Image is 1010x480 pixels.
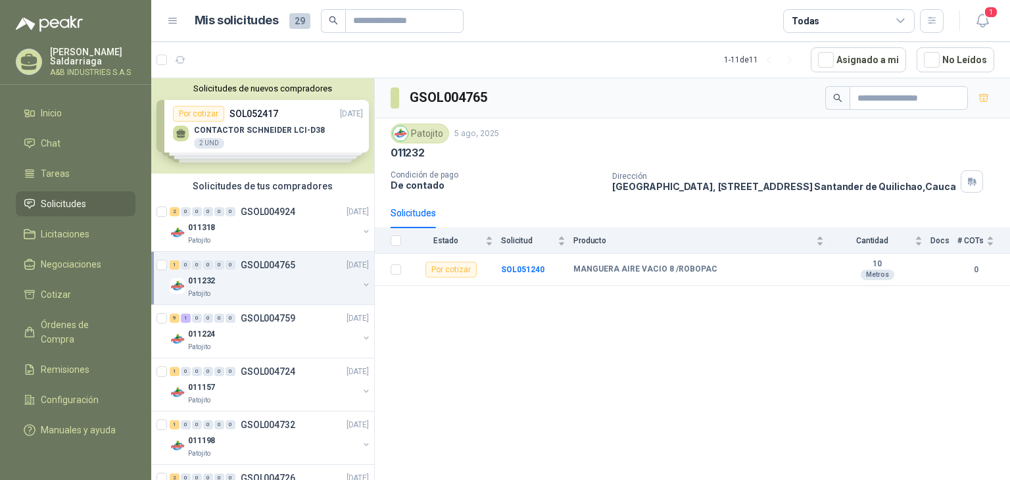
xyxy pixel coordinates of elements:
span: Cotizar [41,287,71,302]
div: 0 [192,420,202,429]
a: Manuales y ayuda [16,418,135,443]
div: 2 [170,207,180,216]
span: Inicio [41,106,62,120]
div: Metros [861,270,894,280]
a: 9 1 0 0 0 0 GSOL004759[DATE] Company Logo011224Patojito [170,310,372,352]
a: 2 0 0 0 0 0 GSOL004924[DATE] Company Logo011318Patojito [170,204,372,246]
a: Inicio [16,101,135,126]
div: 0 [192,207,202,216]
p: De contado [391,180,602,191]
span: Solicitud [501,236,555,245]
div: Solicitudes [391,206,436,220]
span: Estado [409,236,483,245]
div: 0 [192,314,202,323]
span: Negociaciones [41,257,101,272]
span: search [329,16,338,25]
div: 0 [214,207,224,216]
p: 5 ago, 2025 [454,128,499,140]
img: Company Logo [170,331,185,347]
p: Patojito [188,289,210,299]
p: [DATE] [347,419,369,431]
span: 1 [984,6,998,18]
h1: Mis solicitudes [195,11,279,30]
p: Patojito [188,448,210,459]
div: 0 [203,367,213,376]
div: 1 [170,420,180,429]
button: Solicitudes de nuevos compradores [156,84,369,93]
p: 011318 [188,222,215,234]
p: A&B INDUSTRIES S.A.S [50,68,135,76]
span: Configuración [41,393,99,407]
p: Dirección [612,172,955,181]
p: 011198 [188,435,215,447]
b: 0 [957,264,994,276]
a: 1 0 0 0 0 0 GSOL004765[DATE] Company Logo011232Patojito [170,257,372,299]
a: Solicitudes [16,191,135,216]
div: 0 [226,260,235,270]
span: Tareas [41,166,70,181]
div: 0 [181,420,191,429]
span: Solicitudes [41,197,86,211]
p: GSOL004732 [241,420,295,429]
b: MANGUERA AIRE VACIO 8 /ROBOPAC [573,264,717,275]
div: 0 [226,207,235,216]
div: 0 [226,367,235,376]
span: Producto [573,236,813,245]
p: 011232 [188,275,215,287]
div: 0 [226,314,235,323]
a: Cotizar [16,282,135,307]
p: [PERSON_NAME] Saldarriaga [50,47,135,66]
p: 011232 [391,146,425,160]
div: 0 [226,420,235,429]
p: [DATE] [347,312,369,325]
a: 1 0 0 0 0 0 GSOL004732[DATE] Company Logo011198Patojito [170,417,372,459]
h3: GSOL004765 [410,87,489,108]
p: GSOL004924 [241,207,295,216]
img: Company Logo [170,438,185,454]
p: Condición de pago [391,170,602,180]
span: # COTs [957,236,984,245]
button: Asignado a mi [811,47,906,72]
div: 0 [203,420,213,429]
b: 10 [832,259,923,270]
div: 0 [181,207,191,216]
div: 0 [203,207,213,216]
a: Tareas [16,161,135,186]
th: Estado [409,228,501,254]
p: [DATE] [347,366,369,378]
div: 0 [214,260,224,270]
a: Remisiones [16,357,135,382]
button: No Leídos [917,47,994,72]
p: 011224 [188,328,215,341]
div: 9 [170,314,180,323]
th: Docs [930,228,957,254]
div: 0 [192,367,202,376]
p: GSOL004765 [241,260,295,270]
div: 0 [181,367,191,376]
div: Patojito [391,124,449,143]
span: Manuales y ayuda [41,423,116,437]
p: GSOL004724 [241,367,295,376]
div: 1 [181,314,191,323]
b: SOL051240 [501,265,544,274]
span: Órdenes de Compra [41,318,123,347]
div: Todas [792,14,819,28]
div: Solicitudes de tus compradores [151,174,374,199]
div: 1 [170,367,180,376]
span: Remisiones [41,362,89,377]
img: Company Logo [393,126,408,141]
div: 0 [181,260,191,270]
p: Patojito [188,395,210,406]
p: Patojito [188,235,210,246]
a: 1 0 0 0 0 0 GSOL004724[DATE] Company Logo011157Patojito [170,364,372,406]
th: Producto [573,228,832,254]
th: Cantidad [832,228,930,254]
button: 1 [971,9,994,33]
div: Por cotizar [425,262,477,277]
a: Chat [16,131,135,156]
a: Órdenes de Compra [16,312,135,352]
div: 0 [203,260,213,270]
p: Patojito [188,342,210,352]
div: Solicitudes de nuevos compradoresPor cotizarSOL052417[DATE] CONTACTOR SCHNEIDER LCI-D382 UNDPor c... [151,78,374,174]
img: Company Logo [170,385,185,400]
